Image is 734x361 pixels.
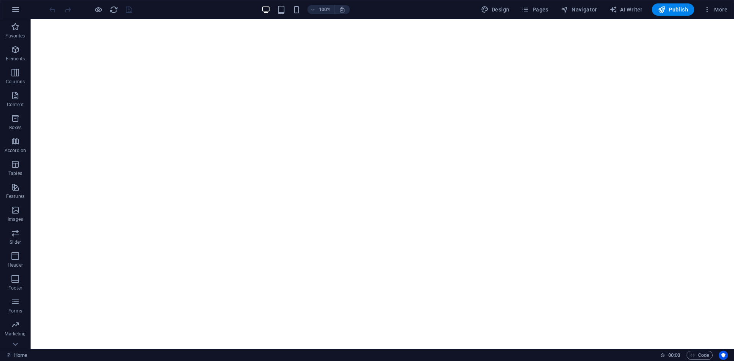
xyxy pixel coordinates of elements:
[8,308,22,314] p: Forms
[609,6,643,13] span: AI Writer
[307,5,335,14] button: 100%
[652,3,694,16] button: Publish
[668,351,680,360] span: 00 00
[8,262,23,268] p: Header
[8,216,23,222] p: Images
[478,3,513,16] div: Design (Ctrl+Alt+Y)
[703,6,728,13] span: More
[339,6,346,13] i: On resize automatically adjust zoom level to fit chosen device.
[5,33,25,39] p: Favorites
[5,147,26,154] p: Accordion
[660,351,680,360] h6: Session time
[674,352,675,358] span: :
[558,3,600,16] button: Navigator
[521,6,548,13] span: Pages
[109,5,118,14] button: reload
[8,285,22,291] p: Footer
[700,3,731,16] button: More
[6,56,25,62] p: Elements
[690,351,709,360] span: Code
[719,351,728,360] button: Usercentrics
[6,193,24,199] p: Features
[6,79,25,85] p: Columns
[478,3,513,16] button: Design
[109,5,118,14] i: Reload page
[606,3,646,16] button: AI Writer
[9,125,22,131] p: Boxes
[561,6,597,13] span: Navigator
[518,3,551,16] button: Pages
[10,239,21,245] p: Slider
[8,170,22,176] p: Tables
[7,102,24,108] p: Content
[5,331,26,337] p: Marketing
[658,6,688,13] span: Publish
[319,5,331,14] h6: 100%
[481,6,510,13] span: Design
[94,5,103,14] button: Click here to leave preview mode and continue editing
[687,351,713,360] button: Code
[6,351,27,360] a: Click to cancel selection. Double-click to open Pages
